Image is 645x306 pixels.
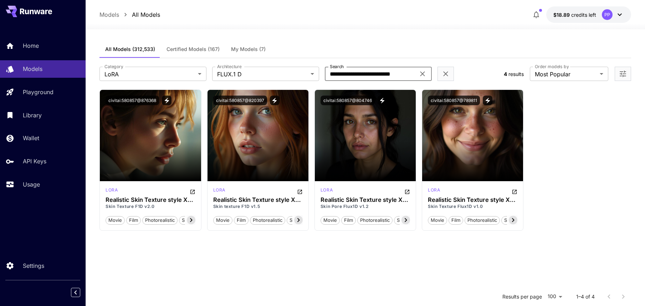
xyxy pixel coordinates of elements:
p: Home [23,41,39,50]
span: FLUX.1 D [217,70,308,78]
p: API Keys [23,157,46,165]
button: skins [394,215,411,225]
p: Playground [23,88,53,96]
div: 100 [545,291,565,302]
p: Wallet [23,134,39,142]
span: photorealistic [143,217,177,224]
p: Results per page [502,293,542,300]
button: civitai:580857@876368 [106,96,159,105]
span: movie [106,217,124,224]
div: Collapse sidebar [76,286,86,299]
button: photorealistic [465,215,500,225]
h3: Realistic Skin Texture style XL (Detailed Skin) + SD1.5 + Flux1D [106,197,195,203]
button: civitai:580857@820397 [213,96,267,105]
label: Order models by [535,63,569,70]
button: film [126,215,141,225]
span: skins [394,217,411,224]
p: Skin Pore Flux1D v1.2 [321,203,410,210]
p: Settings [23,261,44,270]
div: FLUX.1 D [428,187,440,195]
span: photorealistic [465,217,500,224]
p: Models [23,65,42,73]
button: film [341,215,356,225]
p: Skin Texture Flux1D v1.0 [428,203,517,210]
span: Certified Models (167) [167,46,220,52]
span: photorealistic [250,217,285,224]
span: My Models (7) [231,46,266,52]
button: View trigger words [378,96,387,105]
nav: breadcrumb [99,10,160,19]
div: FLUX.1 D [321,187,333,195]
h3: Realistic Skin Texture style XL (Detailed Skin) + SD1.5 + Flux1D [213,197,303,203]
button: skins [501,215,519,225]
span: film [127,217,140,224]
span: Most Popular [535,70,597,78]
p: lora [106,187,118,193]
span: movie [428,217,447,224]
button: photorealistic [250,215,285,225]
span: LoRA [104,70,195,78]
h3: Realistic Skin Texture style XL (Detailed Skin) + SD1.5 + Flux1D [321,197,410,203]
h3: Realistic Skin Texture style XL (Detailed Skin) + SD1.5 + Flux1D [428,197,517,203]
button: film [234,215,249,225]
button: View trigger words [270,96,280,105]
button: $18.88739PP [546,6,631,23]
button: film [449,215,463,225]
p: Skin texture F1D v1.5 [213,203,303,210]
span: film [234,217,248,224]
button: civitai:580857@804746 [321,96,375,105]
span: movie [214,217,232,224]
span: photorealistic [358,217,392,224]
label: Search [330,63,344,70]
button: Collapse sidebar [71,288,80,297]
button: View trigger words [483,96,492,105]
span: credits left [571,12,596,18]
span: film [342,217,355,224]
p: lora [213,187,225,193]
label: Category [104,63,123,70]
div: $18.88739 [553,11,596,19]
button: photorealistic [357,215,393,225]
button: Clear filters (2) [441,70,450,78]
button: photorealistic [142,215,178,225]
span: skins [179,217,196,224]
p: Skin Texture F1D v2.0 [106,203,195,210]
button: Open in CivitAI [190,187,195,195]
button: movie [428,215,447,225]
span: $18.89 [553,12,571,18]
a: All Models [132,10,160,19]
p: lora [428,187,440,193]
div: FLUX.1 D [213,187,225,195]
div: PP [602,9,613,20]
button: Open more filters [619,70,627,78]
button: movie [321,215,340,225]
p: 1–4 of 4 [576,293,595,300]
p: Library [23,111,42,119]
button: skins [287,215,304,225]
div: FLUX.1 D [106,187,118,195]
button: movie [213,215,232,225]
button: Open in CivitAI [404,187,410,195]
button: Open in CivitAI [297,187,303,195]
p: Usage [23,180,40,189]
button: View trigger words [162,96,172,105]
span: 4 [504,71,507,77]
button: skins [179,215,196,225]
span: skins [502,217,518,224]
button: Open in CivitAI [512,187,517,195]
span: movie [321,217,339,224]
label: Architecture [217,63,241,70]
span: All Models (312,533) [105,46,155,52]
button: movie [106,215,125,225]
span: film [449,217,463,224]
p: lora [321,187,333,193]
button: civitai:580857@789811 [428,96,480,105]
a: Models [99,10,119,19]
span: results [508,71,524,77]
